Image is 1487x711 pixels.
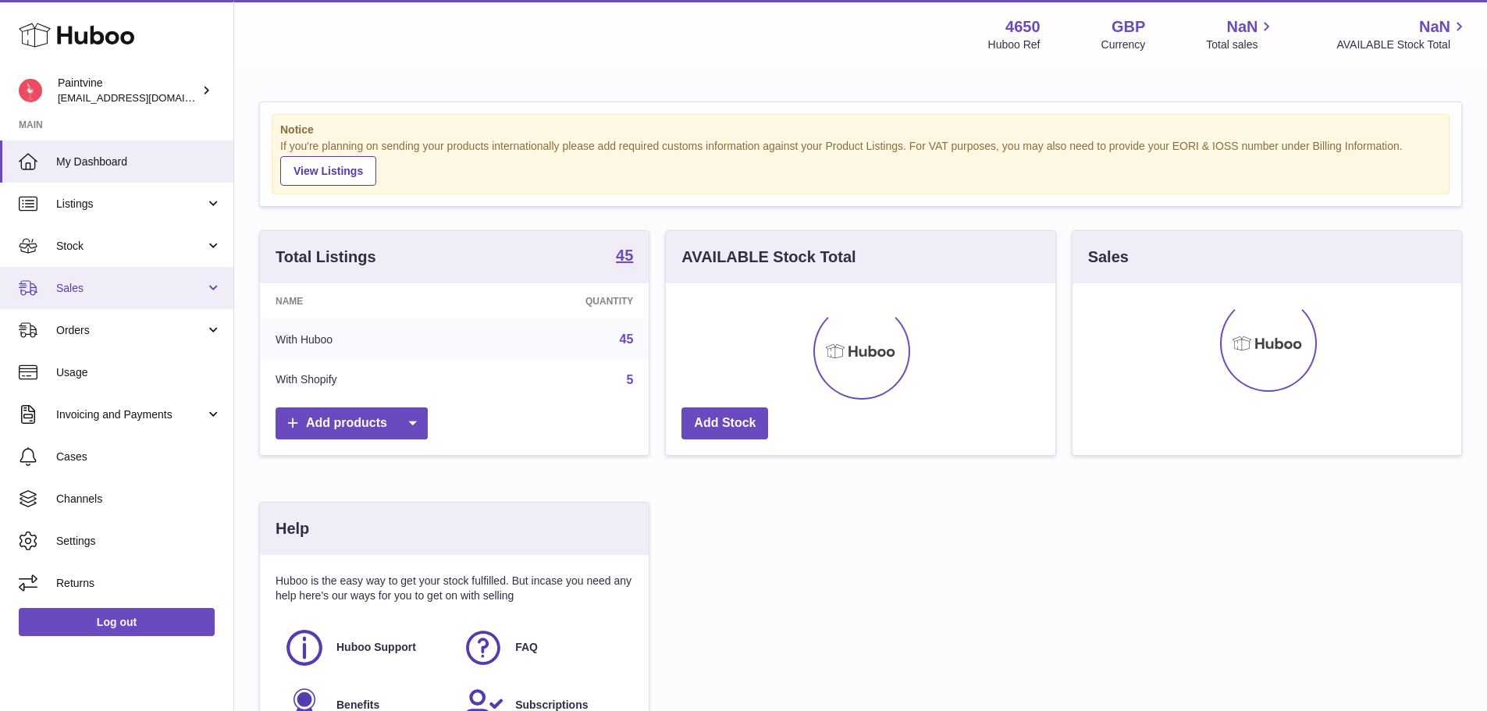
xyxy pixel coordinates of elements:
[1336,16,1468,52] a: NaN AVAILABLE Stock Total
[462,627,625,669] a: FAQ
[58,91,229,104] span: [EMAIL_ADDRESS][DOMAIN_NAME]
[276,247,376,268] h3: Total Listings
[616,247,633,266] a: 45
[1206,37,1275,52] span: Total sales
[1101,37,1146,52] div: Currency
[515,640,538,655] span: FAQ
[283,627,446,669] a: Huboo Support
[280,123,1441,137] strong: Notice
[276,407,428,439] a: Add products
[260,283,470,319] th: Name
[56,365,222,380] span: Usage
[276,574,633,603] p: Huboo is the easy way to get your stock fulfilled. But incase you need any help here's our ways f...
[56,197,205,212] span: Listings
[58,76,198,105] div: Paintvine
[280,139,1441,186] div: If you're planning on sending your products internationally please add required customs informati...
[336,640,416,655] span: Huboo Support
[1419,16,1450,37] span: NaN
[1206,16,1275,52] a: NaN Total sales
[19,608,215,636] a: Log out
[470,283,649,319] th: Quantity
[1088,247,1129,268] h3: Sales
[56,576,222,591] span: Returns
[56,534,222,549] span: Settings
[280,156,376,186] a: View Listings
[260,360,470,400] td: With Shopify
[1336,37,1468,52] span: AVAILABLE Stock Total
[276,518,309,539] h3: Help
[988,37,1041,52] div: Huboo Ref
[56,492,222,507] span: Channels
[56,239,205,254] span: Stock
[681,407,768,439] a: Add Stock
[56,407,205,422] span: Invoicing and Payments
[1005,16,1041,37] strong: 4650
[681,247,856,268] h3: AVAILABLE Stock Total
[620,332,634,346] a: 45
[56,450,222,464] span: Cases
[19,79,42,102] img: euan@paintvine.co.uk
[56,155,222,169] span: My Dashboard
[56,281,205,296] span: Sales
[56,323,205,338] span: Orders
[1226,16,1258,37] span: NaN
[1112,16,1145,37] strong: GBP
[260,319,470,360] td: With Huboo
[626,373,633,386] a: 5
[616,247,633,263] strong: 45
